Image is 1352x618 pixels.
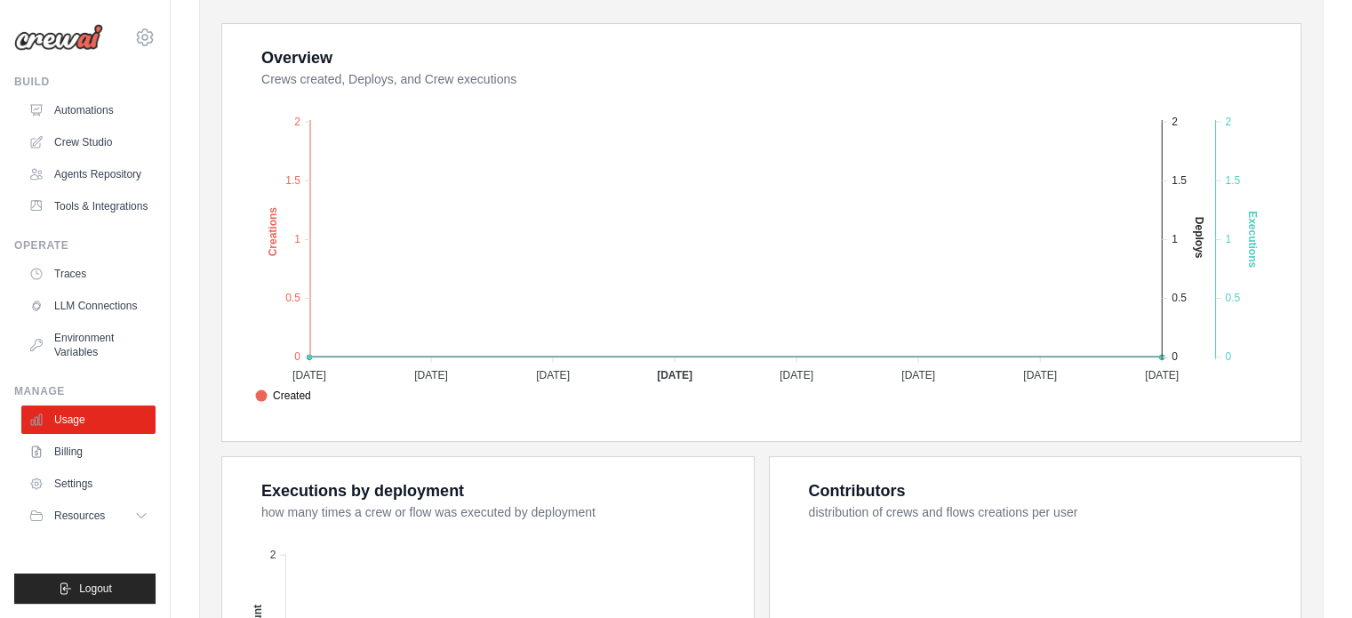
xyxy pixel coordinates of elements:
[294,115,300,127] tspan: 2
[21,405,156,434] a: Usage
[14,384,156,398] div: Manage
[21,128,156,157] a: Crew Studio
[261,45,332,70] div: Overview
[1172,350,1178,363] tspan: 0
[294,233,300,245] tspan: 1
[21,502,156,530] button: Resources
[285,173,300,186] tspan: 1.5
[54,509,105,523] span: Resources
[809,478,906,503] div: Contributors
[14,574,156,604] button: Logout
[79,582,112,596] span: Logout
[1225,292,1240,304] tspan: 0.5
[261,478,464,503] div: Executions by deployment
[1225,115,1231,127] tspan: 2
[21,260,156,288] a: Traces
[1172,115,1178,127] tspan: 2
[270,548,276,560] tspan: 2
[780,368,813,381] tspan: [DATE]
[21,292,156,320] a: LLM Connections
[21,324,156,366] a: Environment Variables
[1023,368,1057,381] tspan: [DATE]
[1172,292,1187,304] tspan: 0.5
[21,192,156,221] a: Tools & Integrations
[536,368,570,381] tspan: [DATE]
[294,350,300,363] tspan: 0
[21,96,156,124] a: Automations
[261,70,1279,88] dt: Crews created, Deploys, and Crew executions
[14,238,156,253] div: Operate
[285,292,300,304] tspan: 0.5
[1225,173,1240,186] tspan: 1.5
[1172,173,1187,186] tspan: 1.5
[657,368,692,381] tspan: [DATE]
[1225,233,1231,245] tspan: 1
[1246,211,1259,268] text: Executions
[267,206,279,256] text: Creations
[809,503,1280,521] dt: distribution of crews and flows creations per user
[1225,350,1231,363] tspan: 0
[14,75,156,89] div: Build
[1145,368,1179,381] tspan: [DATE]
[255,388,311,404] span: Created
[1172,233,1178,245] tspan: 1
[21,437,156,466] a: Billing
[21,470,156,498] a: Settings
[292,368,326,381] tspan: [DATE]
[14,24,103,51] img: Logo
[1193,216,1205,258] text: Deploys
[21,160,156,189] a: Agents Repository
[901,368,935,381] tspan: [DATE]
[414,368,448,381] tspan: [DATE]
[261,503,732,521] dt: how many times a crew or flow was executed by deployment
